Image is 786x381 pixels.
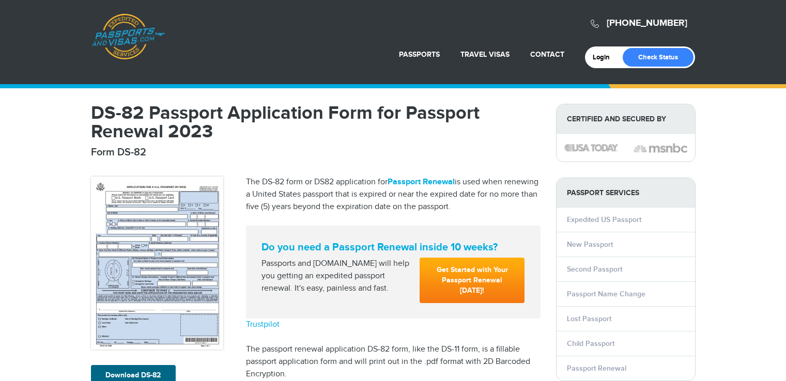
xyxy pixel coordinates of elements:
a: New Passport [567,240,613,249]
a: Child Passport [567,339,614,348]
a: Login [593,53,617,61]
a: Trustpilot [246,320,280,329]
a: Check Status [623,48,693,67]
a: Passport Renewal [388,177,455,187]
div: Passports and [DOMAIN_NAME] will help you getting an expedited passport renewal. It's easy, painl... [257,258,416,295]
p: The DS-82 form or DS82 application for is used when renewing a United States passport that is exp... [246,176,541,213]
a: Passports & [DOMAIN_NAME] [91,13,165,60]
img: image description [564,144,618,151]
p: The passport renewal application DS-82 form, like the DS-11 form, is a fillable passport applicat... [246,343,541,380]
a: Passport Name Change [567,290,645,298]
strong: Certified and Secured by [557,104,695,134]
a: Expedited US Passport [567,215,641,224]
h1: DS-82 Passport Application Form for Passport Renewal 2023 [91,104,541,141]
img: DS-82 [91,177,223,350]
a: Lost Passport [567,314,611,323]
strong: PASSPORT SERVICES [557,178,695,208]
a: Second Passport [567,265,622,274]
a: Passports [399,50,440,59]
a: Travel Visas [460,50,510,59]
a: Get Started with Your Passport Renewal [DATE]! [420,258,525,303]
a: Contact [530,50,564,59]
h2: Form DS-82 [91,146,541,158]
a: Passport Renewal [567,364,626,373]
a: [PHONE_NUMBER] [607,18,687,29]
img: image description [634,142,687,154]
strong: Do you need a Passport Renewal inside 10 weeks? [261,241,525,253]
